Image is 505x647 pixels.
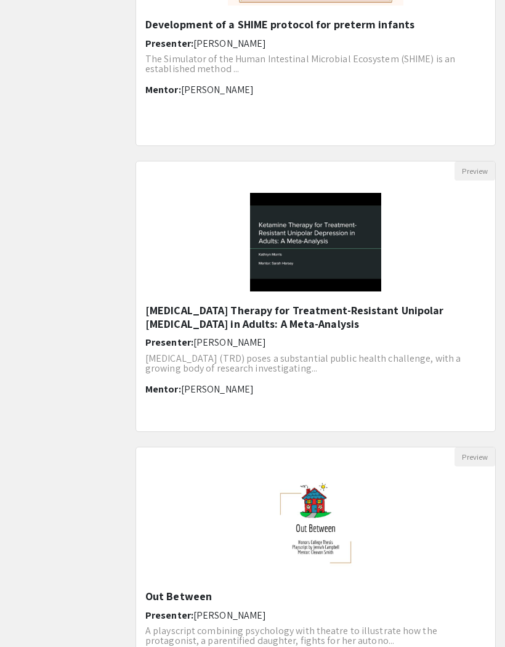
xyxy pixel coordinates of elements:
span: [PERSON_NAME] [193,609,266,622]
span: Mentor: [145,383,181,396]
span: The Simulator of the Human Intestinal Microbial Ecosystem (SHIME) is an established method ... [145,53,455,76]
p: [MEDICAL_DATA] (TRD) poses a substantial public health challenge, with a growing body of research... [145,354,486,374]
span: [PERSON_NAME] [181,84,254,97]
span: [PERSON_NAME] [181,383,254,396]
h6: Presenter: [145,38,486,50]
span: [PERSON_NAME] [193,38,266,51]
h5: [MEDICAL_DATA] Therapy for Treatment-Resistant Unipolar [MEDICAL_DATA] in Adults: A Meta-Analysis [145,304,486,331]
span: [PERSON_NAME] [193,336,266,349]
button: Preview [454,162,495,181]
img: <p>Out Between</p> [216,467,415,590]
p: A playscript combining psychology with theatre to illustrate how the protagonist, a parentified d... [145,627,486,646]
h6: Presenter: [145,337,486,349]
span: Mentor: [145,84,181,97]
img: <p>Ketamine Therapy for Treatment-Resistant Unipolar Depression in Adults: A Meta-Analysis</p> [238,181,394,304]
h5: Out Between [145,590,486,604]
h5: Development of a SHIME protocol for preterm infants [145,18,486,32]
div: Open Presentation <p>Ketamine Therapy for Treatment-Resistant Unipolar Depression in Adults: A Me... [135,161,496,433]
iframe: Chat [9,592,52,638]
button: Preview [454,448,495,467]
h6: Presenter: [145,610,486,622]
